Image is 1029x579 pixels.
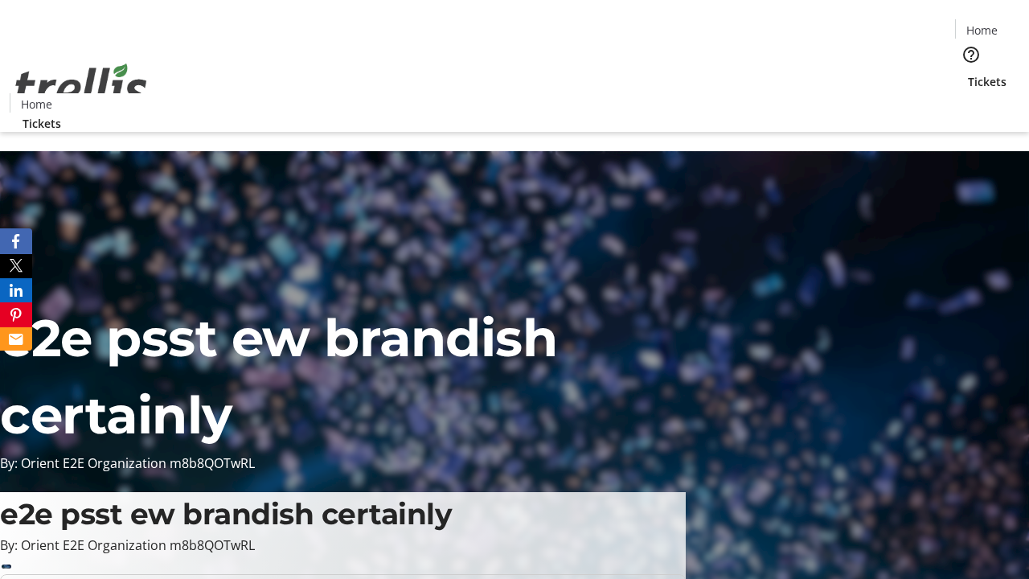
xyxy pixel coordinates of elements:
[10,115,74,132] a: Tickets
[956,22,1007,39] a: Home
[10,96,62,113] a: Home
[955,90,987,122] button: Cart
[23,115,61,132] span: Tickets
[966,22,998,39] span: Home
[21,96,52,113] span: Home
[955,39,987,71] button: Help
[955,73,1019,90] a: Tickets
[10,46,153,126] img: Orient E2E Organization m8b8QOTwRL's Logo
[968,73,1006,90] span: Tickets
